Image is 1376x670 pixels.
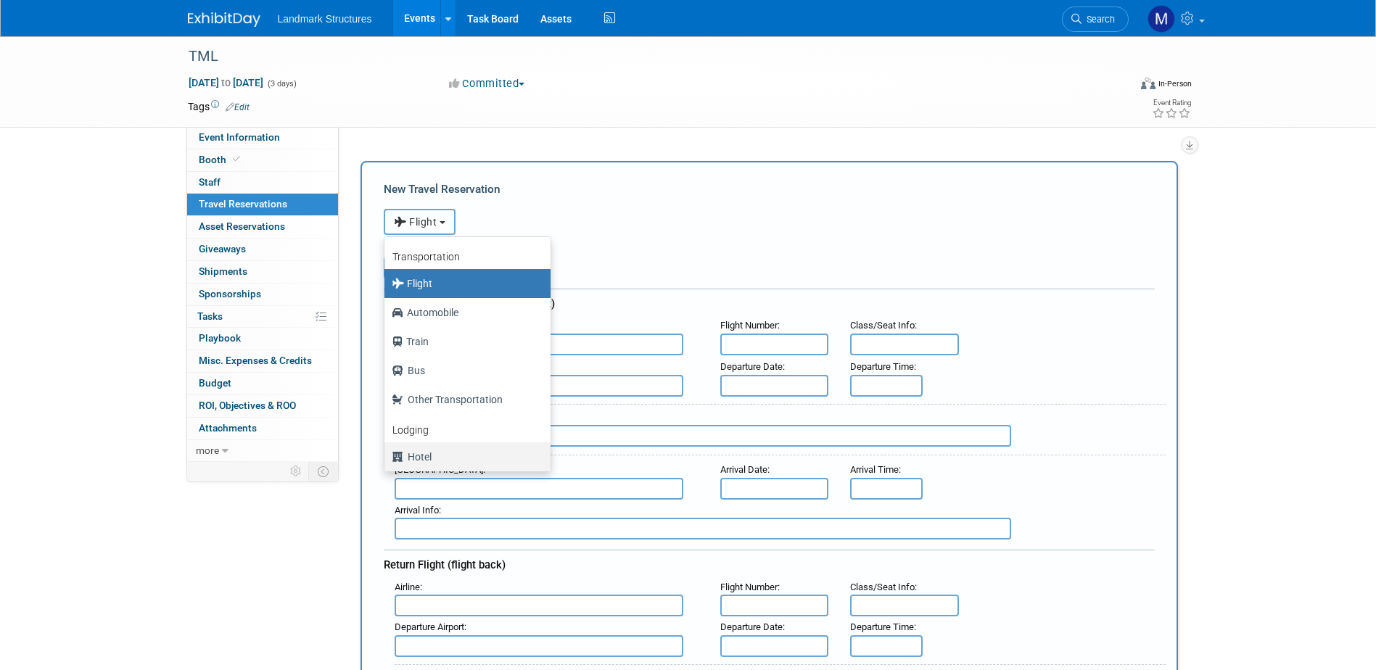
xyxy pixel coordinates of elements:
[199,265,247,277] span: Shipments
[199,377,231,389] span: Budget
[187,328,338,350] a: Playbook
[1152,99,1191,107] div: Event Rating
[394,216,437,228] span: Flight
[392,388,536,411] label: Other Transportation
[1158,78,1192,89] div: In-Person
[1043,75,1192,97] div: Event Format
[188,99,250,114] td: Tags
[384,241,551,269] a: Transportation
[8,6,750,21] body: Rich Text Area. Press ALT-0 for help.
[392,445,536,468] label: Hotel
[850,582,915,592] span: Class/Seat Info
[392,301,536,324] label: Automobile
[384,558,506,571] span: Return Flight (flight back)
[1141,78,1155,89] img: Format-Inperson.png
[850,320,915,331] span: Class/Seat Info
[196,444,219,456] span: more
[188,12,260,27] img: ExhibitDay
[187,216,338,238] a: Asset Reservations
[850,361,916,372] small: :
[720,464,770,475] small: :
[233,155,240,163] i: Booth reservation complete
[720,320,780,331] small: :
[395,621,466,632] small: :
[850,464,899,475] span: Arrival Time
[720,582,780,592] small: :
[720,361,783,372] span: Departure Date
[187,261,338,283] a: Shipments
[384,414,551,442] a: Lodging
[187,350,338,372] a: Misc. Expenses & Credits
[187,373,338,394] a: Budget
[392,330,536,353] label: Train
[392,359,536,382] label: Bus
[395,505,439,516] span: Arrival Info
[720,582,778,592] span: Flight Number
[199,243,246,255] span: Giveaways
[187,194,338,215] a: Travel Reservations
[850,582,917,592] small: :
[226,102,250,112] a: Edit
[308,462,338,481] td: Toggle Event Tabs
[199,131,280,143] span: Event Information
[187,440,338,462] a: more
[1148,5,1175,33] img: Maryann Tijerina
[199,400,296,411] span: ROI, Objectives & ROO
[384,209,456,235] button: Flight
[199,332,241,344] span: Playbook
[199,220,285,232] span: Asset Reservations
[720,320,778,331] span: Flight Number
[184,44,1107,70] div: TML
[720,621,783,632] span: Departure Date
[444,76,530,91] button: Committed
[199,154,243,165] span: Booth
[187,239,338,260] a: Giveaways
[219,77,233,88] span: to
[187,418,338,439] a: Attachments
[395,582,420,592] span: Airline
[850,464,901,475] small: :
[392,272,536,295] label: Flight
[187,172,338,194] a: Staff
[284,462,309,481] td: Personalize Event Tab Strip
[199,288,261,299] span: Sponsorships
[850,320,917,331] small: :
[392,251,460,262] b: Transportation
[384,235,1155,257] div: Booking Confirmation Number:
[187,149,338,171] a: Booth
[850,361,914,372] span: Departure Time
[199,198,287,210] span: Travel Reservations
[384,181,1155,197] div: New Travel Reservation
[278,13,372,25] span: Landmark Structures
[1082,14,1115,25] span: Search
[395,505,441,516] small: :
[720,464,767,475] span: Arrival Date
[187,127,338,149] a: Event Information
[199,422,257,434] span: Attachments
[188,76,264,89] span: [DATE] [DATE]
[197,310,223,322] span: Tasks
[395,621,464,632] span: Departure Airport
[720,361,785,372] small: :
[199,176,221,188] span: Staff
[720,621,785,632] small: :
[850,621,916,632] small: :
[1062,7,1129,32] a: Search
[199,355,312,366] span: Misc. Expenses & Credits
[187,306,338,328] a: Tasks
[187,284,338,305] a: Sponsorships
[395,582,422,592] small: :
[392,424,429,436] b: Lodging
[850,621,914,632] span: Departure Time
[266,79,297,88] span: (3 days)
[187,395,338,417] a: ROI, Objectives & ROO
